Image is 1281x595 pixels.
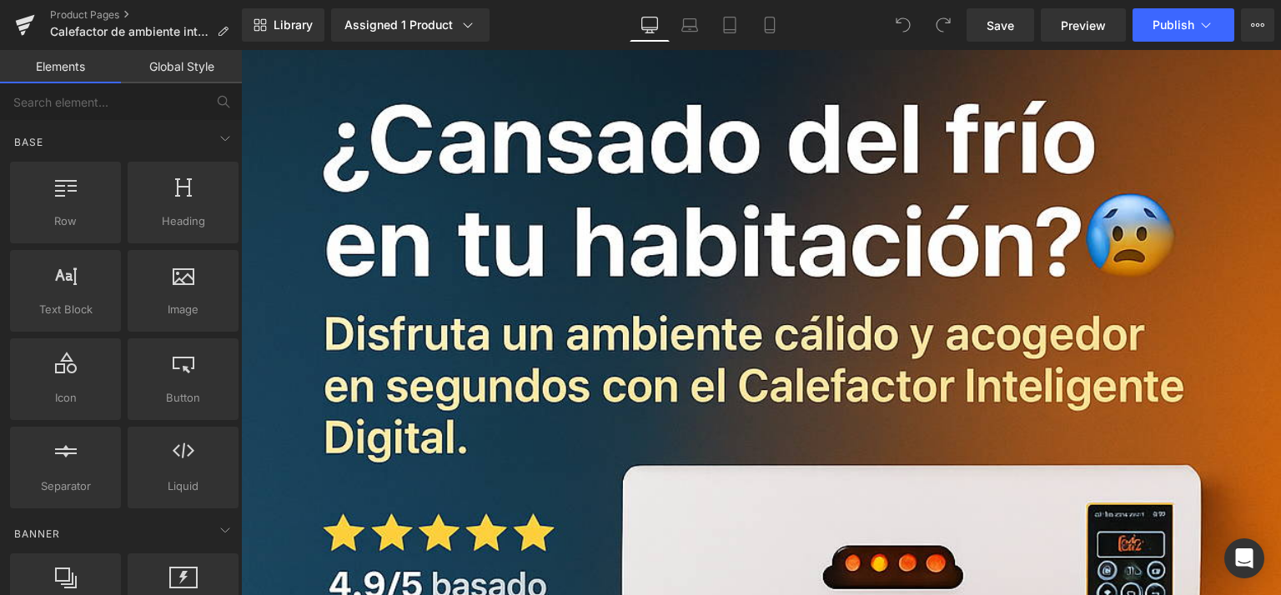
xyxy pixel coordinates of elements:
span: Library [274,17,313,32]
button: Undo [887,8,920,42]
span: Save [987,17,1014,34]
a: Tablet [710,8,750,42]
div: Assigned 1 Product [344,17,476,33]
button: More [1241,8,1274,42]
a: Laptop [670,8,710,42]
span: Liquid [133,477,234,495]
button: Redo [927,8,960,42]
a: Mobile [750,8,790,42]
span: Preview [1061,17,1106,34]
span: Button [133,389,234,407]
span: Text Block [15,301,116,318]
span: Base [13,134,45,150]
a: Global Style [121,50,242,83]
span: Heading [133,212,234,230]
span: Banner [13,526,62,542]
span: Separator [15,477,116,495]
span: Row [15,212,116,230]
span: Image [133,301,234,318]
span: Publish [1153,18,1194,32]
a: Product Pages [50,8,242,22]
span: Calefactor de ambiente inteligente digital [50,25,210,38]
a: Desktop [630,8,670,42]
a: Preview [1041,8,1126,42]
button: Publish [1133,8,1234,42]
a: New Library [242,8,324,42]
span: Icon [15,389,116,407]
div: Open Intercom Messenger [1224,538,1264,578]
